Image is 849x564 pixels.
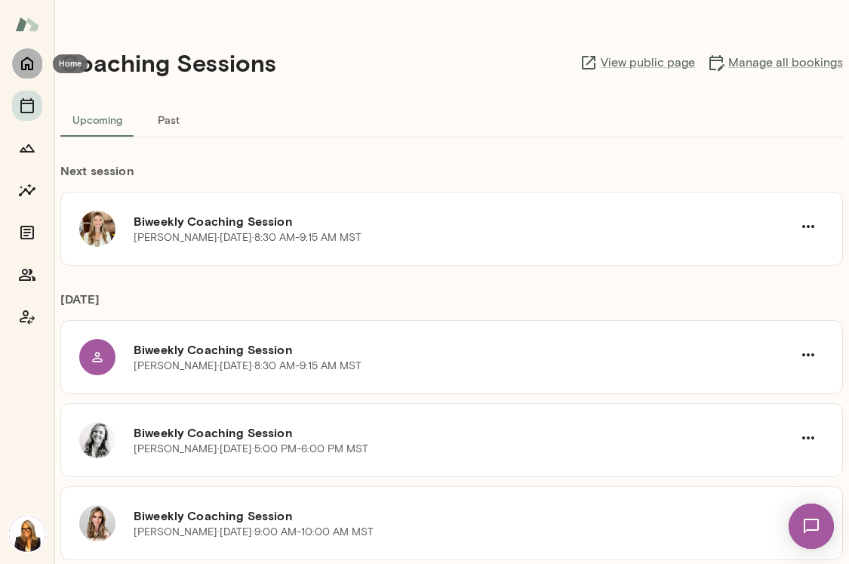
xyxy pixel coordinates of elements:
[12,133,42,163] button: Growth Plan
[15,10,39,39] img: Mento
[60,162,843,192] h6: Next session
[53,54,88,73] div: Home
[12,48,42,79] button: Home
[60,48,276,77] h4: Coaching Sessions
[707,54,843,72] a: Manage all bookings
[134,101,202,137] button: Past
[60,290,843,320] h6: [DATE]
[12,217,42,248] button: Documents
[580,54,695,72] a: View public page
[60,101,134,137] button: Upcoming
[134,341,792,359] h6: Biweekly Coaching Session
[60,101,843,137] div: basic tabs example
[134,359,361,374] p: [PERSON_NAME] · [DATE] · 8:30 AM-9:15 AM MST
[134,424,792,442] h6: Biweekly Coaching Session
[134,507,792,525] h6: Biweekly Coaching Session
[134,212,792,230] h6: Biweekly Coaching Session
[134,230,361,245] p: [PERSON_NAME] · [DATE] · 8:30 AM-9:15 AM MST
[12,175,42,205] button: Insights
[12,302,42,332] button: Coach app
[134,525,374,540] p: [PERSON_NAME] · [DATE] · 9:00 AM-10:00 AM MST
[12,91,42,121] button: Sessions
[12,260,42,290] button: Members
[134,442,368,457] p: [PERSON_NAME] · [DATE] · 5:00 PM-6:00 PM MST
[9,516,45,552] img: Melissa Lemberg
